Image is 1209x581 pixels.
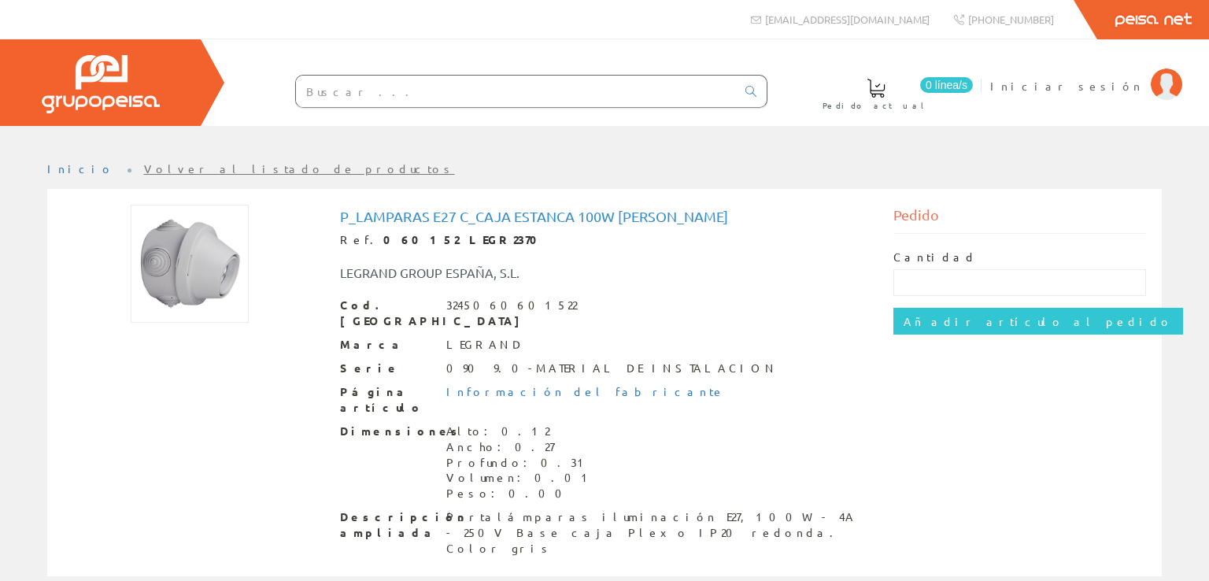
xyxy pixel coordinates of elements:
[446,298,577,313] div: 3245060601522
[446,470,594,486] div: Volumen: 0.01
[328,264,651,282] div: LEGRAND GROUP ESPAÑA, S.L.
[144,161,455,176] a: Volver al listado de productos
[990,65,1182,80] a: Iniciar sesión
[968,13,1054,26] span: [PHONE_NUMBER]
[296,76,736,107] input: Buscar ...
[446,384,725,398] a: Información del fabricante
[823,98,930,113] span: Pedido actual
[893,308,1183,335] input: Añadir artículo al pedido
[893,205,1147,234] div: Pedido
[446,424,594,439] div: Alto: 0.12
[340,232,870,248] div: Ref.
[47,161,114,176] a: Inicio
[446,337,523,353] div: LEGRAND
[990,78,1143,94] span: Iniciar sesión
[383,232,548,246] strong: 060152 LEGR2370
[340,384,434,416] span: Página artículo
[446,439,594,455] div: Ancho: 0.27
[340,509,434,541] span: Descripción ampliada
[340,298,434,329] span: Cod. [GEOGRAPHIC_DATA]
[446,455,594,471] div: Profundo: 0.31
[446,509,870,557] div: Portalámparas iluminación E27, 100W - 4A - 250V Base caja Plexo IP20 redonda. Color gris
[893,250,977,265] label: Cantidad
[42,55,160,113] img: Grupo Peisa
[920,77,973,93] span: 0 línea/s
[446,486,594,501] div: Peso: 0.00
[446,361,778,376] div: 090 9.0-MATERIAL DE INSTALACION
[340,337,434,353] span: Marca
[131,205,249,323] img: Foto artículo P_lamparas E27 C_caja Estanca 100w Legrand (150x150)
[765,13,930,26] span: [EMAIL_ADDRESS][DOMAIN_NAME]
[340,209,870,224] h1: P_lamparas E27 C_caja Estanca 100w [PERSON_NAME]
[340,361,434,376] span: Serie
[340,424,434,439] span: Dimensiones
